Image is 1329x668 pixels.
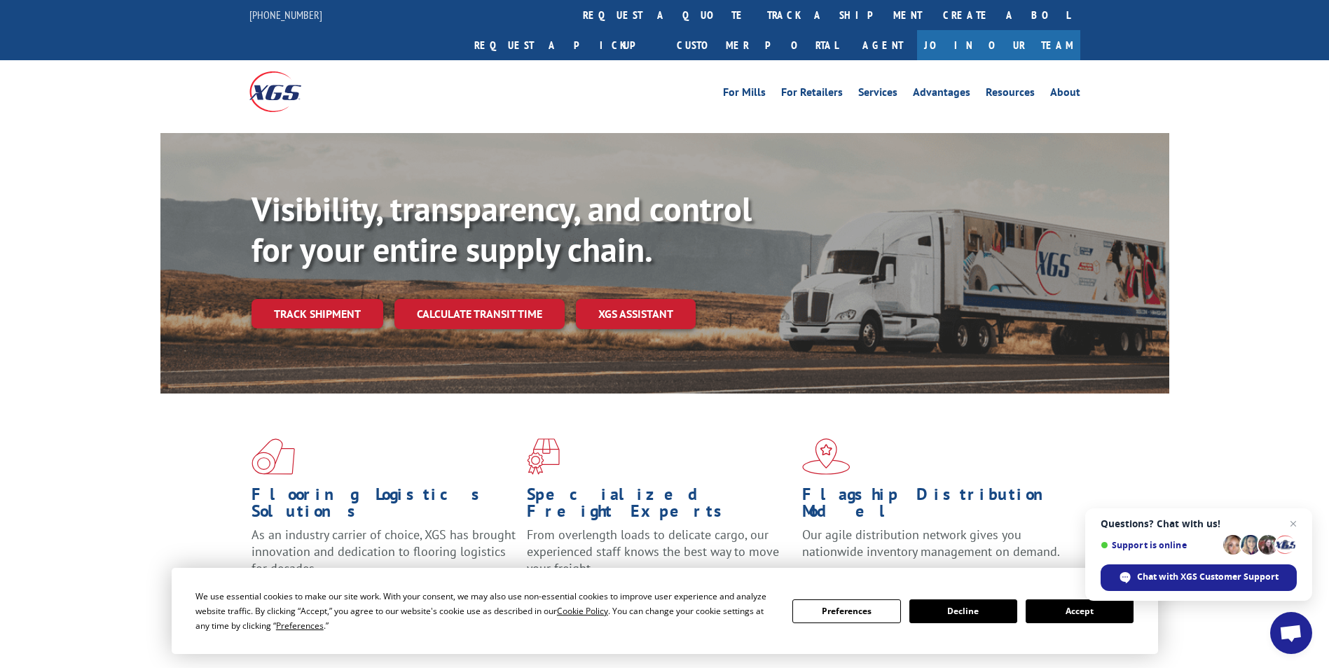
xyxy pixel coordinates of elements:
a: Advantages [913,87,970,102]
h1: Flagship Distribution Model [802,486,1067,527]
div: Cookie Consent Prompt [172,568,1158,654]
a: Join Our Team [917,30,1080,60]
span: Questions? Chat with us! [1101,518,1297,529]
a: Resources [986,87,1035,102]
b: Visibility, transparency, and control for your entire supply chain. [252,187,752,271]
a: Services [858,87,897,102]
a: Agent [848,30,917,60]
h1: Specialized Freight Experts [527,486,792,527]
a: Request a pickup [464,30,666,60]
a: XGS ASSISTANT [576,299,696,329]
span: As an industry carrier of choice, XGS has brought innovation and dedication to flooring logistics... [252,527,516,576]
a: [PHONE_NUMBER] [249,8,322,22]
div: Open chat [1270,612,1312,654]
a: For Retailers [781,87,843,102]
button: Preferences [792,599,900,623]
a: Calculate transit time [394,299,565,329]
span: Our agile distribution network gives you nationwide inventory management on demand. [802,527,1060,559]
h1: Flooring Logistics Solutions [252,486,516,527]
button: Decline [909,599,1017,623]
div: Chat with XGS Customer Support [1101,564,1297,591]
button: Accept [1026,599,1134,623]
a: For Mills [723,87,766,102]
span: Chat with XGS Customer Support [1137,571,1279,583]
span: Cookie Policy [557,605,608,617]
a: Track shipment [252,299,383,328]
span: Support is online [1101,540,1218,550]
a: Customer Portal [666,30,848,60]
a: About [1050,87,1080,102]
span: Close chat [1285,515,1302,532]
img: xgs-icon-total-supply-chain-intelligence-red [252,438,295,475]
div: We use essential cookies to make our site work. With your consent, we may also use non-essential ... [195,589,776,633]
img: xgs-icon-focused-on-flooring-red [527,438,560,475]
p: From overlength loads to delicate cargo, our experienced staff knows the best way to move your fr... [527,527,792,589]
span: Preferences [276,620,324,632]
img: xgs-icon-flagship-distribution-model-red [802,438,851,475]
